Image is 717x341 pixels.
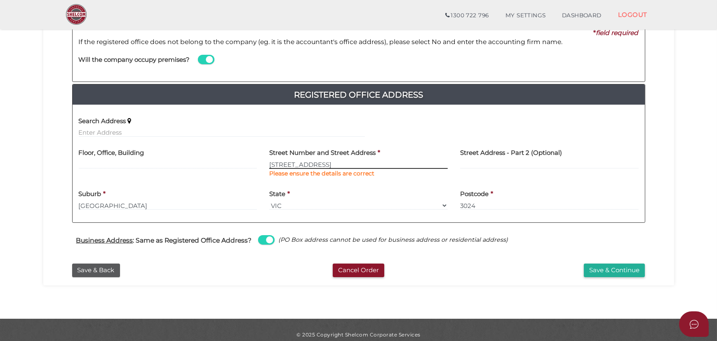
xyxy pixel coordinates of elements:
a: LOGOUT [610,6,656,23]
i: field required [596,29,639,37]
button: Cancel Order [333,264,384,277]
h4: Suburb [79,191,101,198]
h4: Postcode [460,191,489,198]
u: Business Address [76,236,133,244]
input: Enter Address [269,160,448,169]
h4: Street Number and Street Address [269,149,376,156]
h4: Will the company occupy premises? [79,56,190,63]
a: Registered Office Address [73,88,645,101]
h4: Floor, Office, Building [79,149,144,156]
b: Please ensure the details are correct [269,170,374,177]
button: Save & Back [72,264,120,277]
h4: Street Address - Part 2 (Optional) [460,149,562,156]
div: © 2025 Copyright Shelcom Corporate Services [49,331,668,338]
h4: Search Address [79,118,126,125]
input: Enter Address [79,128,365,137]
h4: State [269,191,285,198]
i: Keep typing in your address(including suburb) until it appears [128,118,132,124]
a: MY SETTINGS [497,7,554,24]
h4: : Same as Registered Office Address? [76,237,252,244]
i: (PO Box address cannot be used for business address or residential address) [279,236,508,243]
button: Save & Continue [584,264,645,277]
a: DASHBOARD [554,7,610,24]
p: If the registered office does not belong to the company (eg. it is the accountant's office addres... [79,37,639,47]
button: Open asap [679,311,709,337]
a: 1300 722 796 [437,7,497,24]
input: Postcode must be exactly 4 digits [460,201,639,210]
